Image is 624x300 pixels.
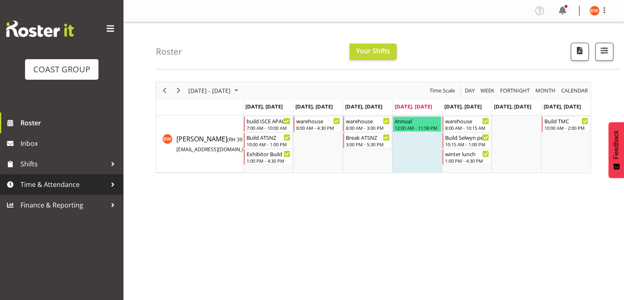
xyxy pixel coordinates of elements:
[544,103,581,110] span: [DATE], [DATE]
[345,103,382,110] span: [DATE], [DATE]
[464,85,475,96] span: Day
[428,85,457,96] button: Time Scale
[479,85,496,96] button: Timeline Week
[343,133,392,148] div: David Wiseman"s event - Break ATSNZ Begin From Wednesday, August 20, 2025 at 3:00:00 PM GMT+12:00...
[21,137,119,150] span: Inbox
[187,85,242,96] button: August 2025
[33,63,90,76] div: COAST GROUP
[21,158,107,170] span: Shifts
[442,133,491,148] div: David Wiseman"s event - Build Selwyn pet expo Begin From Friday, August 22, 2025 at 10:15:00 AM G...
[176,146,258,153] span: [EMAIL_ADDRESS][DOMAIN_NAME]
[247,141,290,148] div: 10:00 AM - 1:00 PM
[445,117,489,125] div: warehouse
[542,116,590,132] div: David Wiseman"s event - Build TMC Begin From Sunday, August 24, 2025 at 10:00:00 AM GMT+12:00 End...
[243,115,591,173] table: Timeline Week of August 21, 2025
[590,6,599,16] img: david-wiseman11371.jpg
[229,136,242,143] span: RH 39
[346,125,390,131] div: 8:00 AM - 3:00 PM
[445,133,489,141] div: Build Selwyn pet expo
[356,46,390,55] span: Your Shifts
[247,157,290,164] div: 1:00 PM - 4:30 PM
[21,178,107,191] span: Time & Attendance
[560,85,590,96] button: Month
[429,85,456,96] span: Time Scale
[171,82,185,99] div: next period
[395,125,439,131] div: 12:00 AM - 11:59 PM
[346,133,390,141] div: Break ATSNZ
[245,103,283,110] span: [DATE], [DATE]
[560,85,589,96] span: calendar
[247,117,290,125] div: build ISCE APACE
[158,82,171,99] div: previous period
[343,116,392,132] div: David Wiseman"s event - warehouse Begin From Wednesday, August 20, 2025 at 8:00:00 AM GMT+12:00 E...
[247,125,290,131] div: 7:00 AM - 10:00 AM
[595,43,613,61] button: Filter Shifts
[393,116,441,132] div: David Wiseman"s event - Annual Begin From Thursday, August 21, 2025 at 12:00:00 AM GMT+12:00 Ends...
[176,134,291,154] a: [PERSON_NAME](RH 39)[EMAIL_ADDRESS][DOMAIN_NAME]
[445,157,489,164] div: 1:00 PM - 4:30 PM
[293,116,342,132] div: David Wiseman"s event - warehouse Begin From Tuesday, August 19, 2025 at 8:00:00 AM GMT+12:00 End...
[608,122,624,178] button: Feedback - Show survey
[296,117,340,125] div: warehouse
[295,103,333,110] span: [DATE], [DATE]
[535,85,556,96] span: Month
[21,199,107,211] span: Finance & Reporting
[296,125,340,131] div: 8:00 AM - 4:30 PM
[244,116,293,132] div: David Wiseman"s event - build ISCE APACE Begin From Monday, August 18, 2025 at 7:00:00 AM GMT+12:...
[571,43,589,61] button: Download a PDF of the roster according to the set date range.
[444,103,482,110] span: [DATE], [DATE]
[346,141,390,148] div: 3:00 PM - 5:30 PM
[21,117,119,129] span: Roster
[499,85,531,96] button: Fortnight
[445,150,489,158] div: winter lunch
[244,133,293,148] div: David Wiseman"s event - Build ATSNZ Begin From Monday, August 18, 2025 at 10:00:00 AM GMT+12:00 E...
[544,117,588,125] div: Build TMC
[464,85,476,96] button: Timeline Day
[247,150,290,158] div: Exhibitor Build ATSNZ
[442,116,491,132] div: David Wiseman"s event - warehouse Begin From Friday, August 22, 2025 at 8:00:00 AM GMT+12:00 Ends...
[346,117,390,125] div: warehouse
[350,44,397,60] button: Your Shifts
[156,47,182,56] h4: Roster
[395,103,432,110] span: [DATE], [DATE]
[494,103,531,110] span: [DATE], [DATE]
[445,141,489,148] div: 10:15 AM - 1:00 PM
[176,134,291,153] span: [PERSON_NAME]
[156,115,243,173] td: David Wiseman resource
[247,133,290,141] div: Build ATSNZ
[156,82,591,173] div: Timeline Week of August 21, 2025
[159,85,170,96] button: Previous
[227,136,244,143] span: ( )
[442,149,491,165] div: David Wiseman"s event - winter lunch Begin From Friday, August 22, 2025 at 1:00:00 PM GMT+12:00 E...
[185,82,243,99] div: August 18 - 24, 2025
[613,130,620,159] span: Feedback
[534,85,557,96] button: Timeline Month
[244,149,293,165] div: David Wiseman"s event - Exhibitor Build ATSNZ Begin From Monday, August 18, 2025 at 1:00:00 PM GM...
[445,125,489,131] div: 8:00 AM - 10:15 AM
[187,85,231,96] span: [DATE] - [DATE]
[544,125,588,131] div: 10:00 AM - 2:00 PM
[173,85,184,96] button: Next
[6,21,74,37] img: Rosterit website logo
[395,117,439,125] div: Annual
[480,85,495,96] span: Week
